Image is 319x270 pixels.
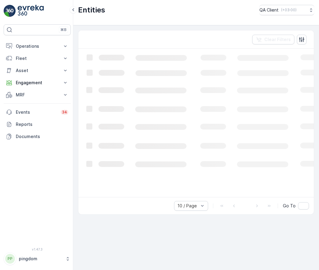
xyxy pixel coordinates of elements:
[16,80,59,86] p: Engagement
[16,121,68,127] p: Reports
[259,7,279,13] p: QA Client
[283,203,296,209] span: Go To
[16,67,59,74] p: Asset
[4,106,71,118] a: Events34
[16,92,59,98] p: MRF
[4,118,71,130] a: Reports
[5,254,15,264] div: PP
[259,5,314,15] button: QA Client(+03:00)
[4,5,16,17] img: logo
[16,133,68,140] p: Documents
[4,130,71,143] a: Documents
[78,5,105,15] p: Entities
[4,52,71,64] button: Fleet
[16,109,57,115] p: Events
[18,5,44,17] img: logo_light-DOdMpM7g.png
[16,43,59,49] p: Operations
[19,256,62,262] p: pingdom
[252,35,294,44] button: Clear Filters
[60,27,67,32] p: ⌘B
[4,64,71,77] button: Asset
[264,36,291,43] p: Clear Filters
[4,252,71,265] button: PPpingdom
[4,77,71,89] button: Engagement
[281,8,297,12] p: ( +03:00 )
[4,247,71,251] span: v 1.47.3
[16,55,59,61] p: Fleet
[4,89,71,101] button: MRF
[62,110,67,115] p: 34
[4,40,71,52] button: Operations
